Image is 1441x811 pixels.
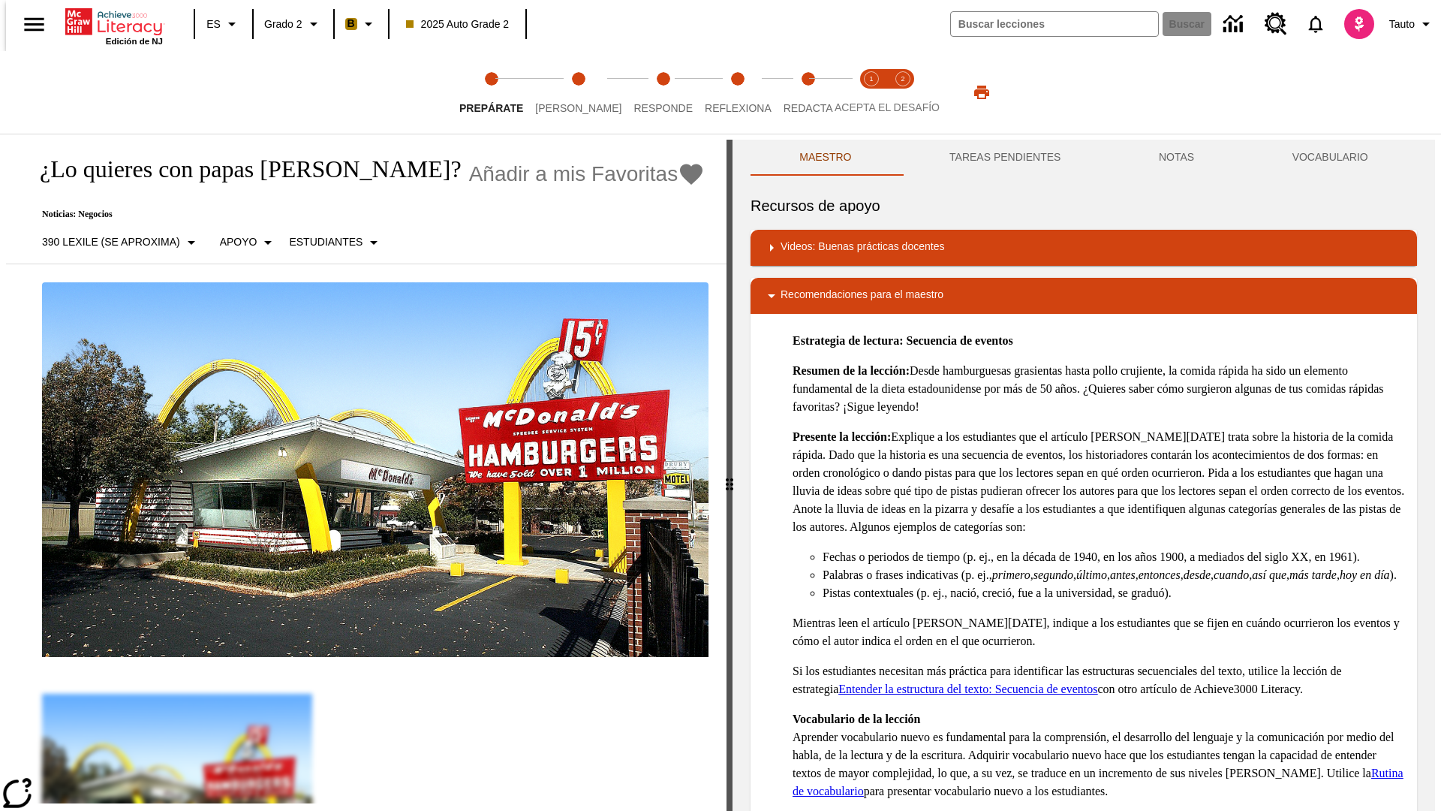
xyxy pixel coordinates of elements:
span: Prepárate [459,102,523,114]
button: Grado: Grado 2, Elige un grado [258,11,329,38]
button: Seleccionar estudiante [283,229,389,256]
button: Acepta el desafío contesta step 2 of 2 [881,51,925,134]
img: avatar image [1344,9,1374,39]
p: Explique a los estudiantes que el artículo [PERSON_NAME][DATE] trata sobre la historia de la comi... [793,428,1405,536]
button: NOTAS [1110,140,1244,176]
span: Responde [633,102,693,114]
button: Seleccione Lexile, 390 Lexile (Se aproxima) [36,229,206,256]
button: VOCABULARIO [1243,140,1417,176]
em: desde [1184,568,1211,581]
button: Lee step 2 of 5 [523,51,633,134]
button: Lenguaje: ES, Selecciona un idioma [200,11,248,38]
div: reading [6,140,727,803]
strong: Presente la lección: [793,430,891,443]
span: ACEPTA EL DESAFÍO [835,101,940,113]
strong: Resumen de la lección: [793,364,910,377]
a: Entender la estructura del texto: Secuencia de eventos [838,683,1097,695]
span: Tauto [1389,17,1415,32]
em: último [1076,568,1107,581]
span: Añadir a mis Favoritas [469,162,678,186]
li: Palabras o frases indicativas (p. ej., , , , , , , , , , ). [823,566,1405,584]
div: Instructional Panel Tabs [751,140,1417,176]
div: Pulsa la tecla de intro o la barra espaciadora y luego presiona las flechas de derecha e izquierd... [727,140,733,811]
span: B [347,14,355,33]
img: Uno de los primeros locales de McDonald's, con el icónico letrero rojo y los arcos amarillos. [42,282,708,658]
a: Centro de información [1214,4,1256,45]
p: 390 Lexile (Se aproxima) [42,234,180,250]
em: primero [992,568,1030,581]
div: activity [733,140,1435,811]
h6: Recursos de apoyo [751,194,1417,218]
p: Apoyo [220,234,257,250]
text: 1 [869,75,873,83]
button: Escoja un nuevo avatar [1335,5,1383,44]
a: Notificaciones [1296,5,1335,44]
span: [PERSON_NAME] [535,102,621,114]
p: Recomendaciones para el maestro [781,287,943,305]
p: Noticias: Negocios [24,209,705,220]
text: 2 [901,75,904,83]
span: Redacta [784,102,833,114]
em: así que [1252,568,1286,581]
button: Añadir a mis Favoritas - ¿Lo quieres con papas fritas? [469,161,705,187]
button: Boost El color de la clase es anaranjado claro. Cambiar el color de la clase. [339,11,384,38]
span: Reflexiona [705,102,772,114]
div: Videos: Buenas prácticas docentes [751,230,1417,266]
em: más tarde [1289,568,1337,581]
input: Buscar campo [951,12,1158,36]
strong: Estrategia de lectura: Secuencia de eventos [793,334,1013,347]
button: Maestro [751,140,901,176]
button: Imprimir [958,79,1006,106]
div: Portada [65,5,163,46]
button: Prepárate step 1 of 5 [447,51,535,134]
div: Recomendaciones para el maestro [751,278,1417,314]
span: Edición de NJ [106,37,163,46]
span: Grado 2 [264,17,302,32]
button: Responde step 3 of 5 [621,51,705,134]
p: Mientras leen el artículo [PERSON_NAME][DATE], indique a los estudiantes que se fijen en cuándo o... [793,614,1405,650]
em: antes [1110,568,1136,581]
em: cuando [1214,568,1249,581]
p: Desde hamburguesas grasientas hasta pollo crujiente, la comida rápida ha sido un elemento fundame... [793,362,1405,416]
em: segundo [1033,568,1073,581]
button: Perfil/Configuración [1383,11,1441,38]
em: entonces [1139,568,1181,581]
button: Tipo de apoyo, Apoyo [214,229,284,256]
button: TAREAS PENDIENTES [901,140,1110,176]
p: Aprender vocabulario nuevo es fundamental para la comprensión, el desarrollo del lenguaje y la co... [793,710,1405,800]
button: Acepta el desafío lee step 1 of 2 [850,51,893,134]
strong: Vocabulario de la lección [793,713,921,725]
em: hoy en día [1340,568,1390,581]
li: Fechas o periodos de tiempo (p. ej., en la década de 1940, en los años 1900, a mediados del siglo... [823,548,1405,566]
span: ES [206,17,221,32]
p: Estudiantes [289,234,363,250]
button: Redacta step 5 of 5 [772,51,845,134]
a: Centro de recursos, Se abrirá en una pestaña nueva. [1256,4,1296,44]
button: Abrir el menú lateral [12,2,56,47]
p: Videos: Buenas prácticas docentes [781,239,944,257]
button: Reflexiona step 4 of 5 [693,51,784,134]
h1: ¿Lo quieres con papas [PERSON_NAME]? [24,155,462,183]
li: Pistas contextuales (p. ej., nació, creció, fue a la universidad, se graduó). [823,584,1405,602]
p: Si los estudiantes necesitan más práctica para identificar las estructuras secuenciales del texto... [793,662,1405,698]
span: 2025 Auto Grade 2 [406,17,510,32]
